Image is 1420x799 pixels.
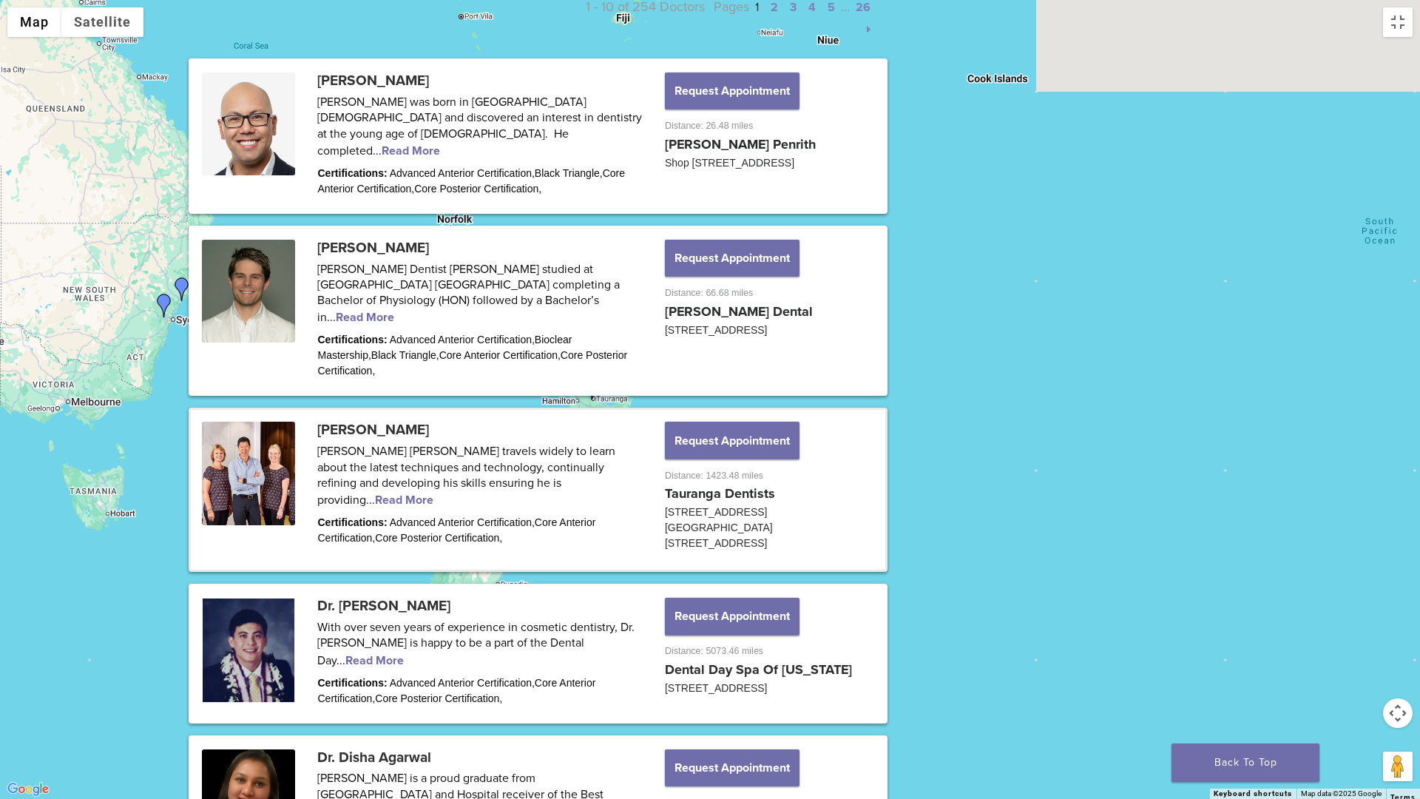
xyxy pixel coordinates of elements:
[665,749,799,786] button: Request Appointment
[665,73,799,109] button: Request Appointment
[665,422,799,459] button: Request Appointment
[665,598,799,635] button: Request Appointment
[665,240,799,277] button: Request Appointment
[1171,744,1319,782] a: Back To Top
